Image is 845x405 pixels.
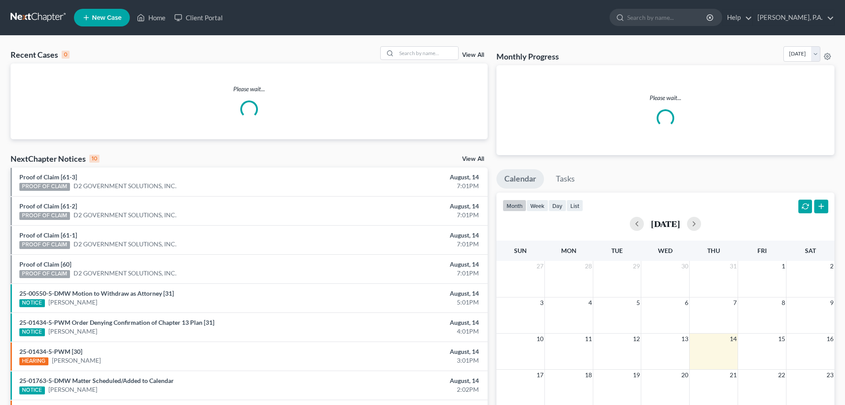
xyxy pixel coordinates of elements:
span: 18 [584,370,593,380]
span: 3 [539,297,544,308]
a: D2 GOVERNMENT SOLUTIONS, INC. [73,269,176,278]
h3: Monthly Progress [496,51,559,62]
span: 19 [632,370,641,380]
a: 25-00550-5-DMW Motion to Withdraw as Attorney [31] [19,290,174,297]
div: PROOF OF CLAIM [19,212,70,220]
span: 30 [680,261,689,271]
span: Thu [707,247,720,254]
a: 25-01763-5-DMW Matter Scheduled/Added to Calendar [19,377,174,384]
a: Proof of Claim [61-1] [19,231,77,239]
button: week [526,200,548,212]
div: NOTICE [19,386,45,394]
a: View All [462,156,484,162]
span: 21 [729,370,738,380]
div: PROOF OF CLAIM [19,183,70,191]
a: [PERSON_NAME], P.A. [753,10,834,26]
span: 20 [680,370,689,380]
a: Help [723,10,752,26]
span: 23 [826,370,834,380]
a: [PERSON_NAME] [48,327,97,336]
button: list [566,200,583,212]
div: Recent Cases [11,49,70,60]
span: 27 [536,261,544,271]
div: August, 14 [331,173,479,182]
span: 14 [729,334,738,344]
div: 10 [89,155,99,163]
a: [PERSON_NAME] [52,356,101,365]
span: 2 [829,261,834,271]
div: HEARING [19,357,48,365]
div: August, 14 [331,347,479,356]
span: 7 [732,297,738,308]
div: 2:02PM [331,385,479,394]
div: 5:01PM [331,298,479,307]
span: 1 [781,261,786,271]
span: 22 [777,370,786,380]
div: PROOF OF CLAIM [19,270,70,278]
span: 17 [536,370,544,380]
div: August, 14 [331,376,479,385]
div: August, 14 [331,318,479,327]
span: Sat [805,247,816,254]
a: [PERSON_NAME] [48,385,97,394]
span: 12 [632,334,641,344]
h2: [DATE] [651,219,680,228]
a: Proof of Claim [60] [19,260,71,268]
span: 10 [536,334,544,344]
span: 6 [684,297,689,308]
div: 7:01PM [331,240,479,249]
div: August, 14 [331,231,479,240]
span: 29 [632,261,641,271]
div: NOTICE [19,328,45,336]
div: 7:01PM [331,182,479,190]
input: Search by name... [397,47,458,59]
a: Client Portal [170,10,227,26]
div: 3:01PM [331,356,479,365]
span: 31 [729,261,738,271]
span: Wed [658,247,672,254]
span: Mon [561,247,577,254]
a: Calendar [496,169,544,189]
span: Fri [757,247,767,254]
p: Please wait... [11,85,488,93]
span: 15 [777,334,786,344]
p: Please wait... [503,93,827,102]
span: 4 [588,297,593,308]
a: D2 GOVERNMENT SOLUTIONS, INC. [73,211,176,219]
a: [PERSON_NAME] [48,298,97,307]
a: D2 GOVERNMENT SOLUTIONS, INC. [73,240,176,249]
span: 28 [584,261,593,271]
a: Proof of Claim [61-3] [19,173,77,181]
button: day [548,200,566,212]
button: month [503,200,526,212]
div: NextChapter Notices [11,153,99,164]
span: 13 [680,334,689,344]
span: 5 [636,297,641,308]
a: D2 GOVERNMENT SOLUTIONS, INC. [73,182,176,190]
span: 9 [829,297,834,308]
div: 7:01PM [331,211,479,219]
div: August, 14 [331,260,479,269]
span: Sun [514,247,527,254]
a: View All [462,52,484,58]
div: 4:01PM [331,327,479,336]
span: 8 [781,297,786,308]
div: PROOF OF CLAIM [19,241,70,249]
a: 25-01434-5-PWM Order Denying Confirmation of Chapter 13 Plan [31] [19,319,214,326]
a: Home [132,10,170,26]
a: Tasks [548,169,583,189]
div: 7:01PM [331,269,479,278]
span: New Case [92,15,121,21]
a: 25-01434-5-PWM [30] [19,348,82,355]
span: 11 [584,334,593,344]
span: 16 [826,334,834,344]
div: August, 14 [331,202,479,211]
span: Tue [611,247,623,254]
input: Search by name... [627,9,708,26]
div: 0 [62,51,70,59]
div: NOTICE [19,299,45,307]
a: Proof of Claim [61-2] [19,202,77,210]
div: August, 14 [331,289,479,298]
